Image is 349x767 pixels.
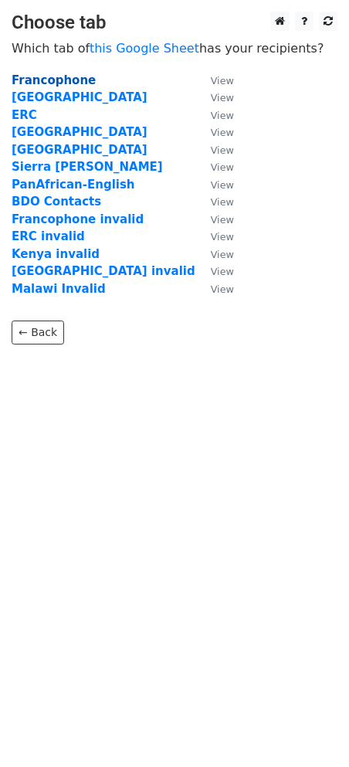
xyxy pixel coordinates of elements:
a: View [195,108,234,122]
small: View [211,161,234,173]
h3: Choose tab [12,12,337,34]
a: Francophone [12,73,96,87]
small: View [211,127,234,138]
a: View [195,264,234,278]
small: View [211,110,234,121]
small: View [211,144,234,156]
a: BDO Contacts [12,195,101,209]
small: View [211,196,234,208]
a: Malawi Invalid [12,282,106,296]
small: View [211,214,234,226]
a: View [195,143,234,157]
a: View [195,125,234,139]
small: View [211,92,234,104]
a: Francophone invalid [12,212,144,226]
a: View [195,160,234,174]
small: View [211,179,234,191]
a: Kenya invalid [12,247,100,261]
a: PanAfrican-English [12,178,135,192]
a: ← Back [12,321,64,344]
a: View [195,229,234,243]
a: Sierra [PERSON_NAME] [12,160,163,174]
a: [GEOGRAPHIC_DATA] invalid [12,264,195,278]
small: View [211,283,234,295]
a: View [195,247,234,261]
p: Which tab of has your recipients? [12,40,337,56]
a: [GEOGRAPHIC_DATA] [12,125,147,139]
a: View [195,195,234,209]
small: View [211,231,234,243]
small: View [211,75,234,87]
a: View [195,90,234,104]
a: ERC invalid [12,229,85,243]
a: View [195,282,234,296]
a: View [195,212,234,226]
a: View [195,178,234,192]
a: [GEOGRAPHIC_DATA] [12,143,147,157]
small: View [211,266,234,277]
small: View [211,249,234,260]
a: [GEOGRAPHIC_DATA] [12,90,147,104]
a: ERC [12,108,37,122]
a: this Google Sheet [90,41,199,56]
a: View [195,73,234,87]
